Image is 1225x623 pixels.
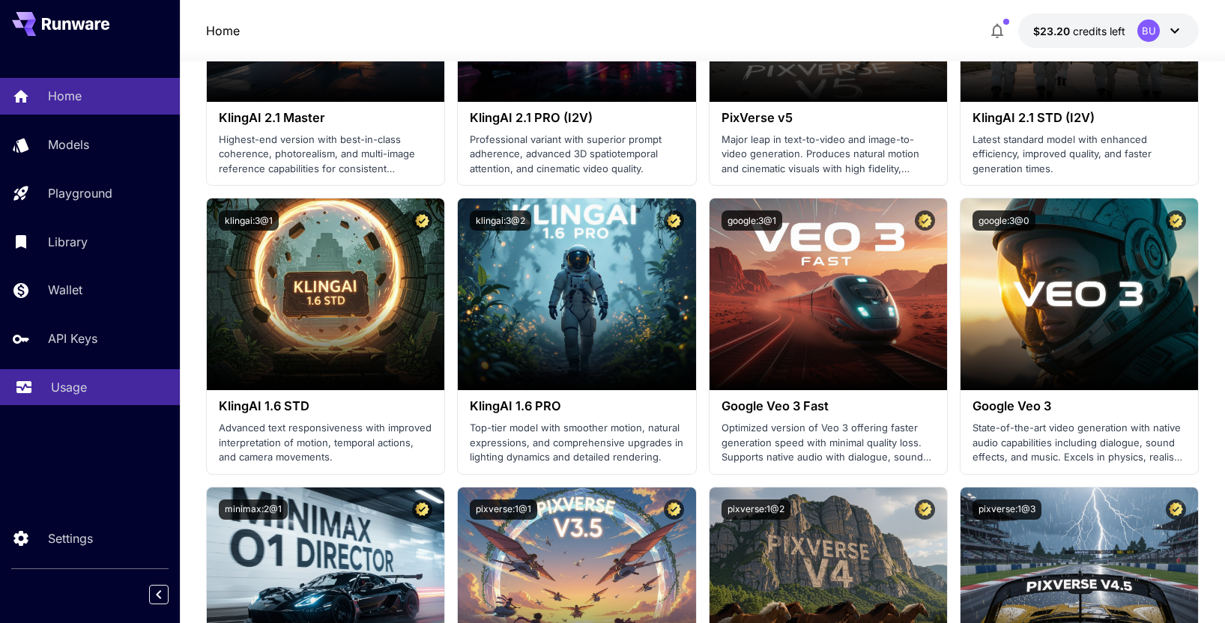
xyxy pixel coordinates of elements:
[722,499,790,520] button: pixverse:1@2
[206,22,240,40] a: Home
[664,499,684,520] button: Certified Model – Vetted for best performance and includes a commercial license.
[48,329,97,347] p: API Keys
[973,111,1186,125] h3: KlingAI 2.1 STD (I2V)
[412,210,432,231] button: Certified Model – Vetted for best performance and includes a commercial license.
[470,133,683,177] p: Professional variant with superior prompt adherence, advanced 3D spatiotemporal attention, and ci...
[48,184,112,202] p: Playground
[710,198,947,390] img: alt
[470,210,531,231] button: klingai:3@2
[1018,13,1199,48] button: $23.19552BU
[470,111,683,125] h3: KlingAI 2.1 PRO (I2V)
[915,210,935,231] button: Certified Model – Vetted for best performance and includes a commercial license.
[219,499,288,520] button: minimax:2@1
[961,198,1198,390] img: alt
[973,133,1186,177] p: Latest standard model with enhanced efficiency, improved quality, and faster generation times.
[48,136,89,154] p: Models
[1166,499,1186,520] button: Certified Model – Vetted for best performance and includes a commercial license.
[470,399,683,413] h3: KlingAI 1.6 PRO
[51,378,87,396] p: Usage
[219,111,432,125] h3: KlingAI 2.1 Master
[458,198,695,390] img: alt
[722,399,935,413] h3: Google Veo 3 Fast
[48,281,82,299] p: Wallet
[48,529,93,547] p: Settings
[722,421,935,465] p: Optimized version of Veo 3 offering faster generation speed with minimal quality loss. Supports n...
[219,133,432,177] p: Highest-end version with best-in-class coherence, photorealism, and multi-image reference capabil...
[207,198,444,390] img: alt
[160,581,180,608] div: Collapse sidebar
[1033,25,1073,37] span: $23.20
[722,133,935,177] p: Major leap in text-to-video and image-to-video generation. Produces natural motion and cinematic ...
[206,22,240,40] nav: breadcrumb
[48,233,88,251] p: Library
[219,210,279,231] button: klingai:3@1
[973,421,1186,465] p: State-of-the-art video generation with native audio capabilities including dialogue, sound effect...
[973,210,1035,231] button: google:3@0
[722,111,935,125] h3: PixVerse v5
[915,499,935,520] button: Certified Model – Vetted for best performance and includes a commercial license.
[664,210,684,231] button: Certified Model – Vetted for best performance and includes a commercial license.
[973,499,1041,520] button: pixverse:1@3
[1166,210,1186,231] button: Certified Model – Vetted for best performance and includes a commercial license.
[470,499,537,520] button: pixverse:1@1
[219,399,432,413] h3: KlingAI 1.6 STD
[149,585,169,604] button: Collapse sidebar
[722,210,782,231] button: google:3@1
[1137,19,1160,42] div: BU
[1073,25,1125,37] span: credits left
[470,421,683,465] p: Top-tier model with smoother motion, natural expressions, and comprehensive upgrades in lighting ...
[412,499,432,520] button: Certified Model – Vetted for best performance and includes a commercial license.
[1033,23,1125,39] div: $23.19552
[973,399,1186,413] h3: Google Veo 3
[48,87,82,105] p: Home
[219,421,432,465] p: Advanced text responsiveness with improved interpretation of motion, temporal actions, and camera...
